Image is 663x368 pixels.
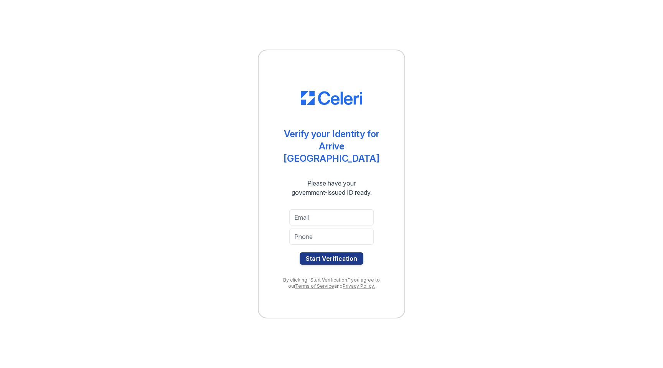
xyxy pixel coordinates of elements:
input: Email [289,209,374,225]
div: Verify your Identity for Arrive [GEOGRAPHIC_DATA] [274,128,389,165]
a: Privacy Policy. [343,283,375,289]
input: Phone [289,229,374,245]
div: By clicking "Start Verification," you agree to our and [274,277,389,289]
img: CE_Logo_Blue-a8612792a0a2168367f1c8372b55b34899dd931a85d93a1a3d3e32e68fde9ad4.png [301,91,362,105]
a: Terms of Service [295,283,334,289]
button: Start Verification [300,252,363,265]
div: Please have your government-issued ID ready. [278,179,386,197]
